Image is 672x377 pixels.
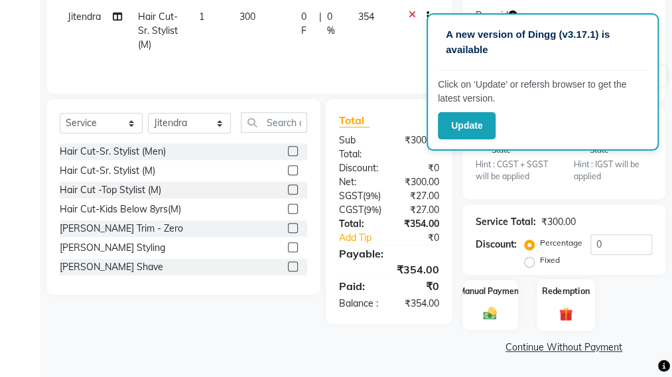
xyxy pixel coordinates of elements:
small: Hint : CGST + SGST will be applied [476,159,554,183]
img: _gift.svg [555,305,577,323]
span: | [319,10,322,38]
div: Hair Cut-Sr. Stylist (Men) [60,145,166,159]
label: Manual Payment [458,285,522,297]
div: Net: [329,175,389,189]
span: CGST [339,204,364,216]
div: ₹354.00 [329,262,449,277]
div: ₹0 [389,161,449,175]
div: Sub Total: [329,133,389,161]
div: [PERSON_NAME] Shave [60,260,163,274]
div: ₹27.00 [391,189,449,203]
div: Service Total: [476,215,536,229]
a: Add Tip [329,231,399,245]
div: ₹27.00 [391,203,449,217]
button: Update [438,112,496,139]
div: Discount: [329,161,389,175]
span: Total [339,113,370,127]
div: ( ) [329,203,391,217]
label: Redemption [542,285,590,297]
p: A new version of Dingg (v3.17.1) is available [446,27,639,57]
div: ( ) [329,189,391,203]
span: 0 % [327,10,342,38]
span: Prepaid [476,9,508,23]
input: Search or Scan [241,112,307,133]
div: Hair Cut-Sr. Stylist (M) [60,164,155,178]
div: Hair Cut -Top Stylist (M) [60,183,161,197]
div: Discount: [476,238,517,252]
div: Total: [329,217,389,231]
span: 0 F [301,10,314,38]
div: [PERSON_NAME] Trim - Zero [60,222,183,236]
span: 9% [366,204,379,215]
div: ₹300.00 [389,175,449,189]
span: 300 [239,11,255,23]
span: 9% [366,190,378,201]
label: Fixed [540,254,560,266]
span: SGST [339,190,363,202]
div: [PERSON_NAME] Styling [60,241,165,255]
a: Continue Without Payment [465,340,663,354]
div: ₹300.00 [389,133,449,161]
div: Paid: [329,278,389,294]
div: Balance : [329,297,389,311]
small: Hint : IGST will be applied [574,159,652,183]
div: Hair Cut-Kids Below 8yrs(M) [60,202,181,216]
label: Percentage [540,237,582,249]
div: ₹0 [399,231,449,245]
div: ₹354.00 [389,217,449,231]
div: ₹0 [389,278,449,294]
span: 1 [199,11,204,23]
img: _cash.svg [479,305,501,321]
div: Payable: [329,246,449,262]
div: ₹354.00 [389,297,449,311]
span: Hair Cut-Sr. Stylist (M) [138,11,178,50]
span: 354 [358,11,373,23]
div: ₹300.00 [541,215,576,229]
p: Click on ‘Update’ or refersh browser to get the latest version. [438,78,647,106]
span: Jitendra [68,11,101,23]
